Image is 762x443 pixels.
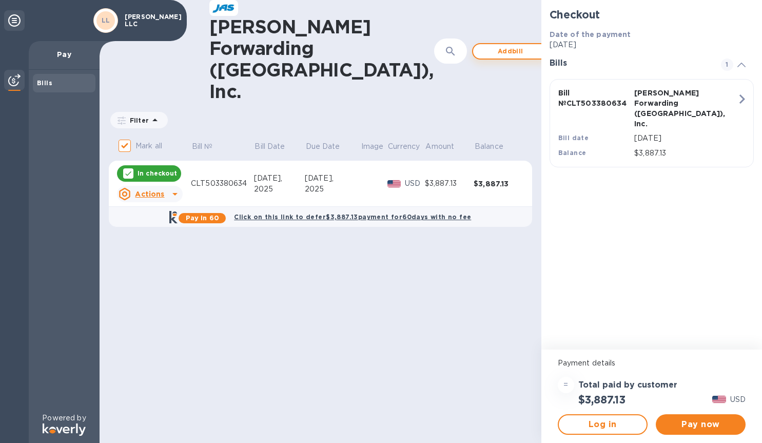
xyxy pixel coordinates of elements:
p: $3,887.13 [634,148,737,159]
h2: $3,887.13 [578,393,626,406]
u: Actions [135,190,164,198]
div: = [558,377,574,393]
span: Bill Date [255,141,298,152]
button: Pay now [656,414,746,435]
span: 1 [721,59,733,71]
p: USD [730,394,746,405]
p: [DATE] [550,40,754,50]
div: 2025 [254,184,305,195]
p: Bill № [192,141,213,152]
p: [PERSON_NAME] LLC [125,13,176,28]
button: Addbill [472,43,549,60]
h1: [PERSON_NAME] Forwarding ([GEOGRAPHIC_DATA]), Inc. [209,16,434,102]
p: [PERSON_NAME] Forwarding ([GEOGRAPHIC_DATA]), Inc. [634,88,706,129]
p: Mark all [135,141,162,151]
h2: Checkout [550,8,754,21]
p: Image [361,141,384,152]
span: Bill № [192,141,226,152]
p: In checkout [138,169,177,178]
p: Balance [475,141,503,152]
p: Currency [388,141,420,152]
p: USD [405,178,425,189]
p: Amount [425,141,454,152]
span: Log in [567,418,638,431]
img: USD [387,180,401,187]
img: USD [712,396,726,403]
div: [DATE], [254,173,305,184]
span: Pay now [664,418,737,431]
b: LL [102,16,110,24]
button: Log in [558,414,648,435]
span: Due Date [306,141,354,152]
span: Add bill [481,45,540,57]
p: Payment details [558,358,746,369]
b: Bills [37,79,52,87]
button: Bill №CLT503380634[PERSON_NAME] Forwarding ([GEOGRAPHIC_DATA]), Inc.Bill date[DATE]Balance$3,887.13 [550,79,754,167]
div: $3,887.13 [474,179,523,189]
p: Pay [37,49,91,60]
div: CLT503380634 [191,178,254,189]
span: Balance [475,141,517,152]
h3: Total paid by customer [578,380,677,390]
p: Bill Date [255,141,285,152]
img: Logo [43,423,86,436]
b: Balance [558,149,587,157]
b: Bill date [558,134,589,142]
h3: Bills [550,59,709,68]
b: Click on this link to defer $3,887.13 payment for 60 days with no fee [234,213,471,221]
b: Pay in 60 [186,214,219,222]
span: Amount [425,141,467,152]
div: $3,887.13 [425,178,474,189]
p: Bill № CLT503380634 [558,88,630,108]
p: [DATE] [634,133,737,144]
p: Powered by [42,413,86,423]
b: Date of the payment [550,30,631,38]
div: [DATE], [305,173,360,184]
div: 2025 [305,184,360,195]
p: Filter [126,116,149,125]
p: Due Date [306,141,340,152]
